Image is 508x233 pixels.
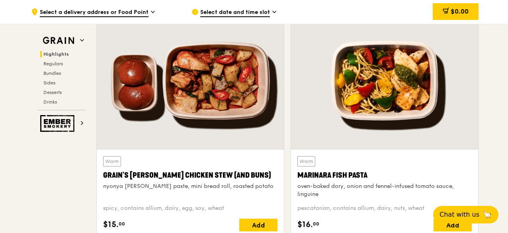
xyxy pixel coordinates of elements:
[297,182,472,198] div: oven-baked dory, onion and fennel-infused tomato sauce, linguine
[313,221,319,227] span: 00
[43,99,57,105] span: Drinks
[433,206,498,223] button: Chat with us🦙
[103,156,121,166] div: Warm
[297,170,472,181] div: Marinara Fish Pasta
[43,80,55,86] span: Sides
[483,210,492,219] span: 🦙
[43,51,69,57] span: Highlights
[297,156,315,166] div: Warm
[239,219,277,231] div: Add
[43,90,62,95] span: Desserts
[119,221,125,227] span: 00
[200,8,270,17] span: Select date and time slot
[103,170,277,181] div: Grain's [PERSON_NAME] Chicken Stew (and buns)
[103,219,119,231] span: $15.
[40,115,77,132] img: Ember Smokery web logo
[103,182,277,190] div: nyonya [PERSON_NAME] paste, mini bread roll, roasted potato
[43,70,61,76] span: Bundles
[440,210,479,219] span: Chat with us
[297,204,472,212] div: pescatarian, contains allium, dairy, nuts, wheat
[43,61,63,67] span: Regulars
[297,219,313,231] span: $16.
[40,8,148,17] span: Select a delivery address or Food Point
[434,219,472,231] div: Add
[40,33,77,48] img: Grain web logo
[103,204,277,212] div: spicy, contains allium, dairy, egg, soy, wheat
[451,8,469,15] span: $0.00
